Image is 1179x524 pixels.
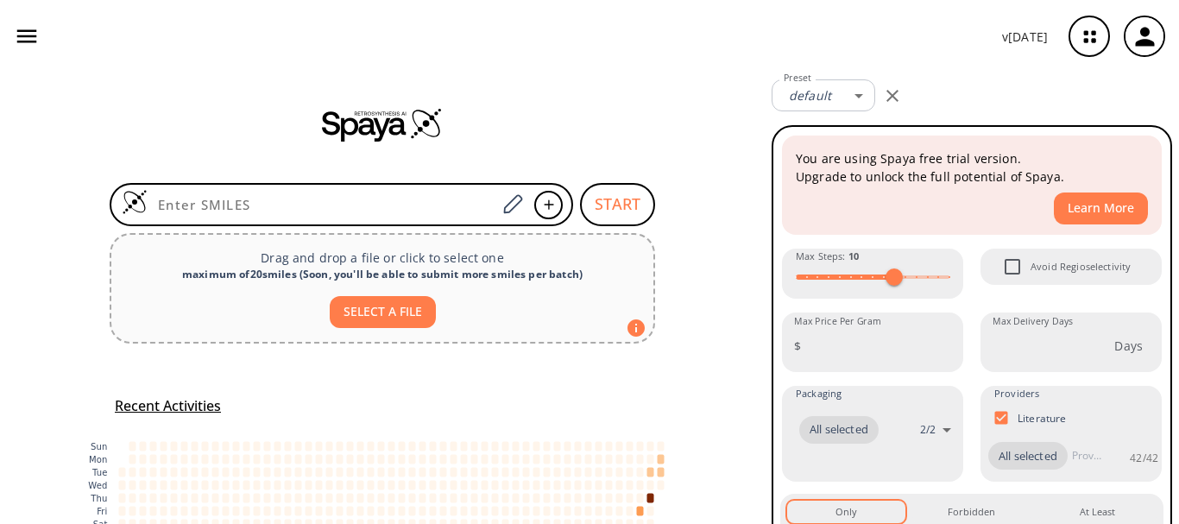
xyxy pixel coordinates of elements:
p: You are using Spaya free trial version. Upgrade to unlock the full potential of Spaya. [796,149,1148,186]
span: Packaging [796,386,842,401]
button: Only [787,501,905,523]
p: v [DATE] [1002,28,1048,46]
img: Logo Spaya [122,189,148,215]
span: Max Steps : [796,249,859,264]
div: At Least [1080,504,1115,520]
span: Avoid Regioselectivity [1031,259,1131,275]
text: Thu [90,494,107,503]
span: All selected [799,421,879,439]
text: Sun [91,442,107,451]
div: Only [835,504,857,520]
label: Preset [784,72,811,85]
span: Avoid Regioselectivity [994,249,1031,285]
label: Max Price Per Gram [794,315,881,328]
label: Max Delivery Days [993,315,1073,328]
button: Recent Activities [108,392,228,420]
text: Wed [88,481,107,490]
button: START [580,183,655,226]
p: $ [794,337,801,355]
div: maximum of 20 smiles ( Soon, you'll be able to submit more smiles per batch ) [125,267,640,282]
span: Providers [994,386,1039,401]
h5: Recent Activities [115,397,221,415]
div: Forbidden [948,504,995,520]
text: Mon [89,455,108,464]
button: At Least [1038,501,1157,523]
input: Provider name [1068,442,1106,470]
p: Literature [1018,411,1067,426]
strong: 10 [848,249,859,262]
p: Drag and drop a file or click to select one [125,249,640,267]
p: 2 / 2 [920,422,936,437]
input: Enter SMILES [148,196,496,213]
span: All selected [988,448,1068,465]
text: Tue [91,468,108,477]
p: 42 / 42 [1130,451,1158,465]
button: SELECT A FILE [330,296,436,328]
button: Forbidden [912,501,1031,523]
em: default [789,87,831,104]
img: Spaya logo [322,107,443,142]
text: Fri [97,507,107,516]
button: Learn More [1054,193,1148,224]
p: Days [1114,337,1143,355]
